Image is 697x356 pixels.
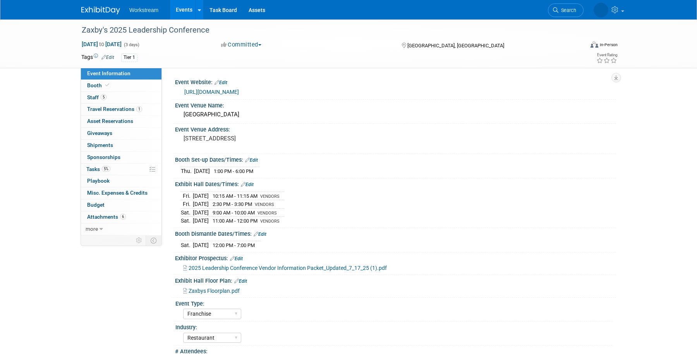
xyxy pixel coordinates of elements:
[175,76,616,86] div: Event Website:
[120,214,126,219] span: 6
[87,142,113,148] span: Shipments
[175,124,616,133] div: Event Venue Address:
[81,223,161,235] a: more
[213,242,255,248] span: 12:00 PM - 7:00 PM
[213,201,252,207] span: 2:30 PM - 3:30 PM
[258,211,276,216] span: VENDORS
[214,168,253,174] span: 1:00 PM - 6:00 PM
[260,194,279,199] span: VENDORS
[213,193,258,199] span: 10:15 AM - 11:15 AM
[175,275,616,285] div: Exhibit Hall Floor Plan:
[81,116,161,127] a: Asset Reservations
[102,166,110,172] span: 5%
[183,265,387,271] a: 2025 Leadership Conference Vendor Information Packet_Updated_7_17_25 (1).pdf
[215,80,227,85] a: Edit
[129,7,158,13] span: Workstream
[594,3,608,17] img: Keira Wiele
[81,199,161,211] a: Budget
[101,55,114,60] a: Edit
[81,68,161,79] a: Event Information
[596,53,617,57] div: Event Rating
[87,178,110,184] span: Playbook
[181,109,610,121] div: [GEOGRAPHIC_DATA]
[87,154,120,160] span: Sponsorships
[194,167,210,175] td: [DATE]
[81,164,161,175] a: Tasks5%
[407,43,504,48] span: [GEOGRAPHIC_DATA], [GEOGRAPHIC_DATA]
[234,278,247,284] a: Edit
[81,41,122,48] span: [DATE] [DATE]
[132,235,146,245] td: Personalize Event Tab Strip
[87,130,112,136] span: Giveaways
[175,321,612,331] div: Industry:
[255,202,274,207] span: VENDORS
[87,70,130,76] span: Event Information
[591,41,598,48] img: Format-Inperson.png
[81,7,120,14] img: ExhibitDay
[175,252,616,263] div: Exhibitor Prospectus:
[184,135,350,142] pre: [STREET_ADDRESS]
[218,41,264,49] button: Committed
[193,217,209,225] td: [DATE]
[241,182,254,187] a: Edit
[87,82,111,88] span: Booth
[87,106,142,112] span: Travel Reservations
[189,288,240,294] span: Zaxbys Floorplan.pdf
[175,228,616,238] div: Booth Dismantle Dates/Times:
[87,118,133,124] span: Asset Reservations
[254,232,266,237] a: Edit
[183,288,240,294] a: Zaxbys Floorplan.pdf
[181,167,194,175] td: Thu.
[136,106,142,112] span: 1
[175,298,612,308] div: Event Type:
[123,42,139,47] span: (3 days)
[181,217,193,225] td: Sat.
[538,40,618,52] div: Event Format
[81,53,114,62] td: Tags
[87,214,126,220] span: Attachments
[599,42,618,48] div: In-Person
[193,200,209,209] td: [DATE]
[81,187,161,199] a: Misc. Expenses & Credits
[98,41,105,47] span: to
[81,211,161,223] a: Attachments6
[86,226,98,232] span: more
[193,241,209,249] td: [DATE]
[181,241,193,249] td: Sat.
[81,104,161,115] a: Travel Reservations1
[81,175,161,187] a: Playbook
[175,178,616,188] div: Exhibit Hall Dates/Times:
[213,210,255,216] span: 9:00 AM - 10:00 AM
[548,3,584,17] a: Search
[181,192,193,200] td: Fri.
[81,80,161,92] a: Booth
[193,208,209,217] td: [DATE]
[175,154,616,164] div: Booth Set-up Dates/Times:
[260,219,279,224] span: VENDORS
[87,94,106,100] span: Staff
[86,166,110,172] span: Tasks
[245,157,258,163] a: Edit
[87,190,148,196] span: Misc. Expenses & Credits
[558,7,576,13] span: Search
[184,89,239,95] a: [URL][DOMAIN_NAME]
[81,92,161,104] a: Staff5
[101,94,106,100] span: 5
[87,202,105,208] span: Budget
[175,346,616,355] div: # Attendees:
[81,140,161,151] a: Shipments
[146,235,162,245] td: Toggle Event Tabs
[230,256,243,261] a: Edit
[81,128,161,139] a: Giveaways
[81,152,161,163] a: Sponsorships
[181,200,193,209] td: Fri.
[189,265,387,271] span: 2025 Leadership Conference Vendor Information Packet_Updated_7_17_25 (1).pdf
[193,192,209,200] td: [DATE]
[79,23,572,37] div: Zaxby's 2025 Leadership Conference
[181,208,193,217] td: Sat.
[105,83,109,87] i: Booth reservation complete
[213,218,258,224] span: 11:00 AM - 12:00 PM
[121,54,137,62] div: Tier 1
[175,100,616,109] div: Event Venue Name:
